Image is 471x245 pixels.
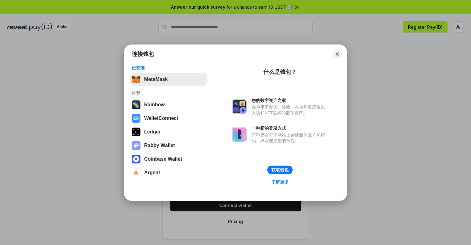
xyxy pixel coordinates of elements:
div: 一种新的登录方式 [252,125,328,131]
div: Rainbow [144,102,165,108]
div: 钱包用于发送、接收、存储和显示像以太坊和NFT这样的数字资产。 [252,104,328,116]
div: WalletConnect [144,116,178,121]
div: 推荐 [132,91,206,96]
div: 了解更多 [271,179,289,185]
img: svg+xml,%3Csvg%20xmlns%3D%22http%3A%2F%2Fwww.w3.org%2F2000%2Fsvg%22%20fill%3D%22none%22%20viewBox... [132,141,140,150]
div: 而不是在每个网站上创建新的账户和密码，只需连接您的钱包。 [252,132,328,143]
img: svg+xml,%3Csvg%20width%3D%2228%22%20height%3D%2228%22%20viewBox%3D%220%200%2028%2028%22%20fill%3D... [132,168,140,177]
div: 什么是钱包？ [263,68,297,76]
h1: 连接钱包 [132,50,154,58]
img: svg+xml,%3Csvg%20xmlns%3D%22http%3A%2F%2Fwww.w3.org%2F2000%2Fsvg%22%20fill%3D%22none%22%20viewBox... [232,99,247,114]
img: svg+xml,%3Csvg%20fill%3D%22none%22%20height%3D%2233%22%20viewBox%3D%220%200%2035%2033%22%20width%... [132,75,140,84]
div: Coinbase Wallet [144,156,182,162]
div: Rabby Wallet [144,143,175,148]
img: svg+xml,%3Csvg%20width%3D%2228%22%20height%3D%2228%22%20viewBox%3D%220%200%2028%2028%22%20fill%3D... [132,155,140,163]
button: Close [333,50,342,58]
div: 您的数字资产之家 [252,98,328,103]
img: svg+xml,%3Csvg%20xmlns%3D%22http%3A%2F%2Fwww.w3.org%2F2000%2Fsvg%22%20width%3D%2228%22%20height%3... [132,128,140,136]
button: 获取钱包 [267,166,293,174]
div: 已安装 [132,65,206,71]
button: Argent [130,167,207,179]
a: 了解更多 [268,178,292,186]
button: Rainbow [130,99,207,111]
button: WalletConnect [130,112,207,125]
img: svg+xml,%3Csvg%20xmlns%3D%22http%3A%2F%2Fwww.w3.org%2F2000%2Fsvg%22%20fill%3D%22none%22%20viewBox... [232,127,247,142]
img: svg+xml,%3Csvg%20width%3D%2228%22%20height%3D%2228%22%20viewBox%3D%220%200%2028%2028%22%20fill%3D... [132,114,140,123]
button: MetaMask [130,73,207,86]
button: Rabby Wallet [130,139,207,152]
button: Ledger [130,126,207,138]
img: svg+xml,%3Csvg%20width%3D%22120%22%20height%3D%22120%22%20viewBox%3D%220%200%20120%20120%22%20fil... [132,100,140,109]
div: MetaMask [144,77,168,82]
div: Argent [144,170,160,175]
button: Coinbase Wallet [130,153,207,165]
div: Ledger [144,129,160,135]
div: 获取钱包 [271,167,289,173]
